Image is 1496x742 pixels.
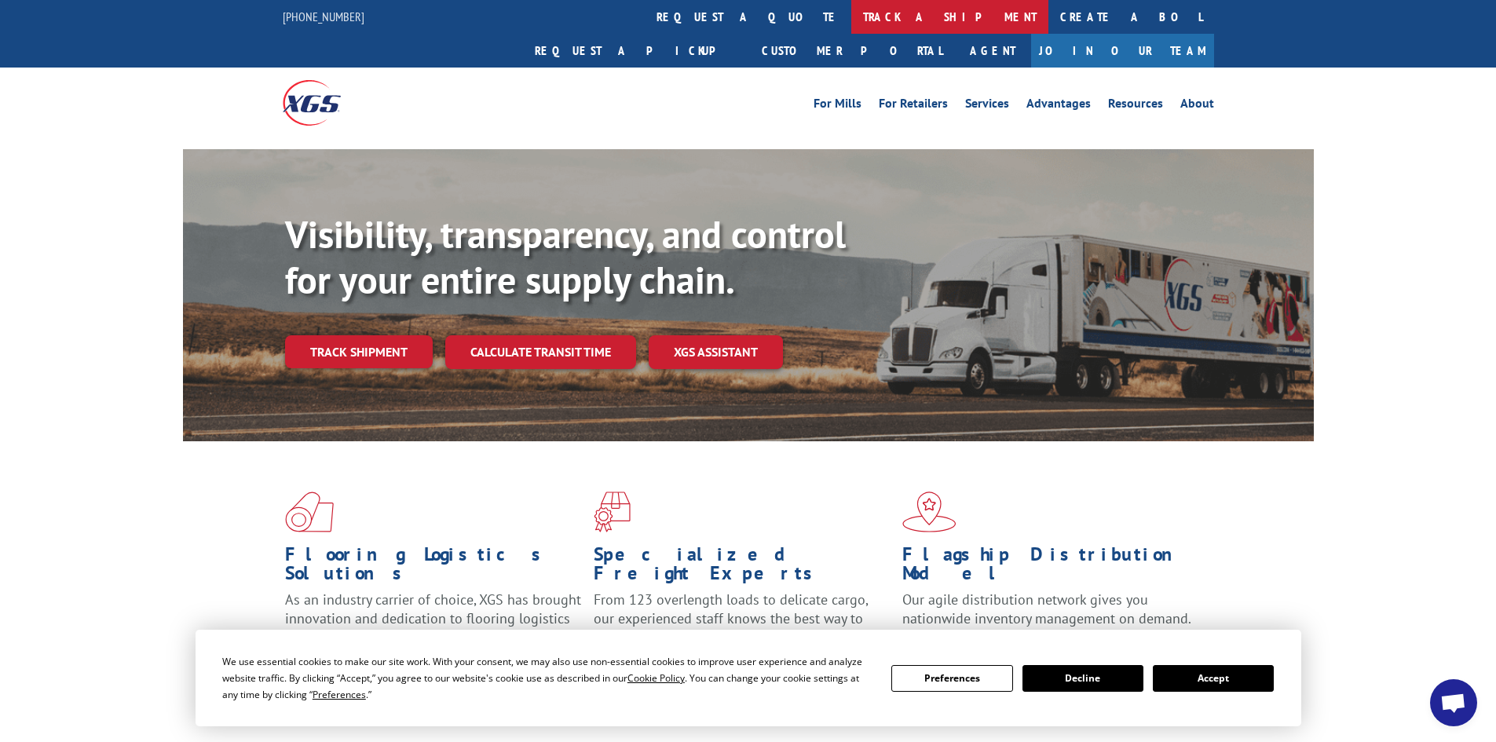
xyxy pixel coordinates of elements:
[594,590,891,660] p: From 123 overlength loads to delicate cargo, our experienced staff knows the best way to move you...
[965,97,1009,115] a: Services
[285,492,334,532] img: xgs-icon-total-supply-chain-intelligence-red
[283,9,364,24] a: [PHONE_NUMBER]
[285,545,582,590] h1: Flooring Logistics Solutions
[1022,665,1143,692] button: Decline
[649,335,783,369] a: XGS ASSISTANT
[879,97,948,115] a: For Retailers
[1026,97,1091,115] a: Advantages
[902,545,1199,590] h1: Flagship Distribution Model
[1108,97,1163,115] a: Resources
[285,590,581,646] span: As an industry carrier of choice, XGS has brought innovation and dedication to flooring logistics...
[627,671,685,685] span: Cookie Policy
[222,653,872,703] div: We use essential cookies to make our site work. With your consent, we may also use non-essential ...
[1180,97,1214,115] a: About
[902,590,1191,627] span: Our agile distribution network gives you nationwide inventory management on demand.
[445,335,636,369] a: Calculate transit time
[313,688,366,701] span: Preferences
[285,335,433,368] a: Track shipment
[1031,34,1214,68] a: Join Our Team
[902,492,956,532] img: xgs-icon-flagship-distribution-model-red
[285,210,846,304] b: Visibility, transparency, and control for your entire supply chain.
[594,545,891,590] h1: Specialized Freight Experts
[814,97,861,115] a: For Mills
[196,630,1301,726] div: Cookie Consent Prompt
[523,34,750,68] a: Request a pickup
[594,492,631,532] img: xgs-icon-focused-on-flooring-red
[891,665,1012,692] button: Preferences
[750,34,954,68] a: Customer Portal
[1430,679,1477,726] div: Open chat
[954,34,1031,68] a: Agent
[1153,665,1274,692] button: Accept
